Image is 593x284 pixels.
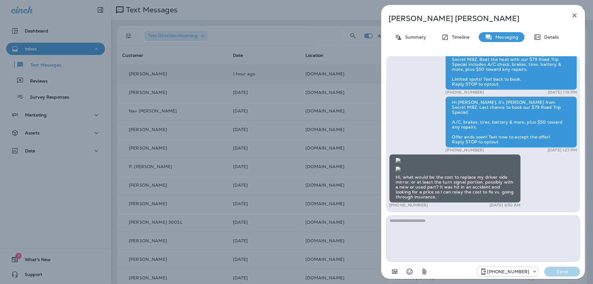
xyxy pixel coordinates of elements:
[445,49,577,90] div: Hi [PERSON_NAME], it's [PERSON_NAME] from Secret MBZ. Beat the heat with our $79 Road Trip Specia...
[477,268,538,275] div: +1 (424) 433-6149
[445,148,484,153] p: [PHONE_NUMBER]
[548,90,577,95] p: [DATE] 1:19 PM
[492,35,518,40] p: Messaging
[396,167,401,172] img: twilio-download
[402,35,426,40] p: Summary
[389,203,428,208] p: [PHONE_NUMBER]
[487,269,529,274] p: [PHONE_NUMBER]
[445,96,577,148] div: Hi [PERSON_NAME], it's [PERSON_NAME] from Secret MBZ. Last chance to book our $79 Road Trip Speci...
[389,14,557,23] p: [PERSON_NAME] [PERSON_NAME]
[403,265,416,278] button: Select an emoji
[445,90,484,95] p: [PHONE_NUMBER]
[449,35,469,40] p: Timeline
[490,203,521,208] p: [DATE] 8:52 AM
[541,35,559,40] p: Details
[389,154,521,203] div: Hi, what would be the cost to replace my driver side mirror, or at least the turn signal portion,...
[389,265,401,278] button: Add in a premade template
[548,148,577,153] p: [DATE] 1:27 PM
[396,158,401,163] img: twilio-download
